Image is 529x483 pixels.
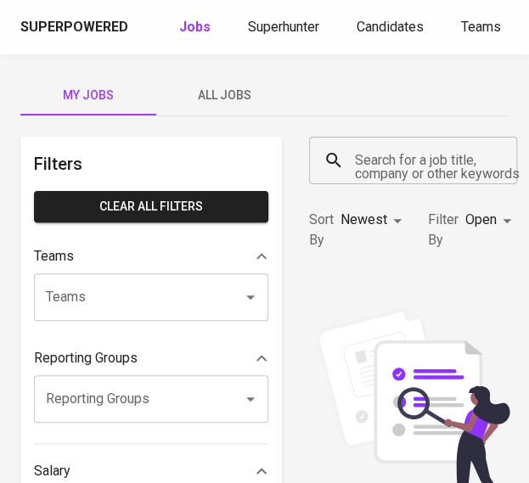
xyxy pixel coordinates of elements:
[31,85,146,106] span: My Jobs
[239,387,262,411] button: Open
[20,18,128,37] div: Superpowered
[34,246,74,267] p: Teams
[428,210,459,250] p: Filter By
[34,348,138,368] p: Reporting Groups
[34,341,268,375] div: Reporting Groups
[34,461,70,481] p: Salary
[357,19,424,35] span: Candidates
[465,211,497,227] span: Open
[340,205,408,236] div: Newest
[465,205,517,236] div: Open
[248,17,323,38] a: Superhunter
[461,19,501,35] span: Teams
[34,239,268,273] div: Teams
[166,85,282,106] span: All Jobs
[179,17,214,38] a: Jobs
[461,17,504,38] a: Teams
[34,191,268,222] button: Clear All filters
[357,17,427,38] a: Candidates
[239,285,262,309] button: Open
[48,196,255,217] span: Clear All filters
[20,18,132,37] a: Superpowered
[34,150,268,177] h6: Filters
[340,210,387,230] p: Newest
[309,210,334,250] p: Sort By
[248,19,319,35] span: Superhunter
[179,19,211,35] b: Jobs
